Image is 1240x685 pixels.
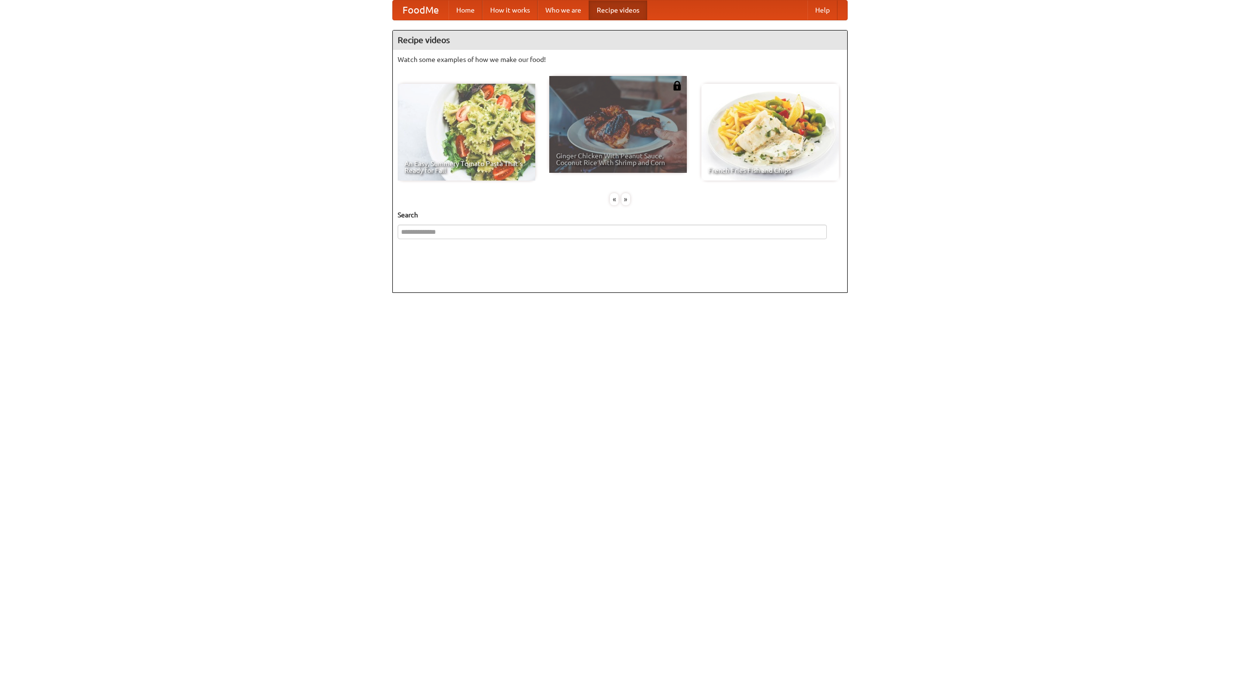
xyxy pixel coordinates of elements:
[589,0,647,20] a: Recipe videos
[621,193,630,205] div: »
[404,160,528,174] span: An Easy, Summery Tomato Pasta That's Ready for Fall
[393,0,449,20] a: FoodMe
[393,30,847,50] h4: Recipe videos
[672,81,682,91] img: 483408.png
[449,0,482,20] a: Home
[701,84,839,181] a: French Fries Fish and Chips
[398,55,842,64] p: Watch some examples of how we make our food!
[807,0,837,20] a: Help
[610,193,619,205] div: «
[538,0,589,20] a: Who we are
[482,0,538,20] a: How it works
[398,84,535,181] a: An Easy, Summery Tomato Pasta That's Ready for Fall
[398,210,842,220] h5: Search
[708,167,832,174] span: French Fries Fish and Chips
